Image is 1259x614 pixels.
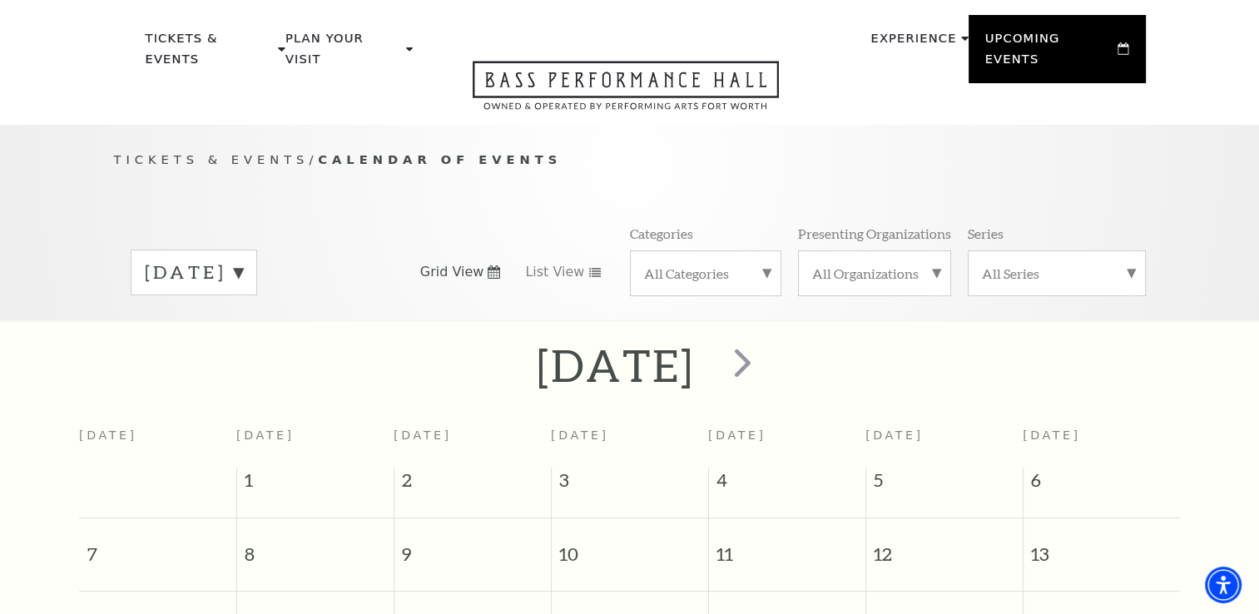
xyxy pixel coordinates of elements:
span: [DATE] [1023,428,1081,442]
span: [DATE] [865,428,924,442]
span: 11 [709,518,865,576]
span: Grid View [420,263,484,281]
button: next [710,336,771,395]
label: [DATE] [145,260,243,285]
span: [DATE] [236,428,295,442]
span: 9 [394,518,551,576]
label: All Series [982,265,1132,282]
span: 12 [866,518,1023,576]
a: Open this option [413,61,839,125]
span: 8 [237,518,394,576]
span: [DATE] [394,428,452,442]
div: Accessibility Menu [1205,567,1242,603]
p: Plan Your Visit [285,28,402,79]
span: 13 [1024,518,1181,576]
span: 5 [866,468,1023,501]
span: 1 [237,468,394,501]
span: 2 [394,468,551,501]
span: 10 [552,518,708,576]
p: Upcoming Events [985,28,1114,79]
span: 3 [552,468,708,501]
p: Categories [630,225,693,242]
h2: [DATE] [537,339,694,392]
span: Tickets & Events [114,152,310,166]
span: [DATE] [551,428,609,442]
p: Series [968,225,1004,242]
span: 7 [79,518,236,576]
p: Presenting Organizations [798,225,951,242]
th: [DATE] [79,418,236,468]
span: Calendar of Events [318,152,562,166]
span: 6 [1024,468,1181,501]
span: [DATE] [708,428,766,442]
p: / [114,150,1146,171]
label: All Categories [644,265,767,282]
span: List View [525,263,584,281]
p: Experience [870,28,956,58]
p: Tickets & Events [146,28,275,79]
label: All Organizations [812,265,937,282]
span: 4 [709,468,865,501]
